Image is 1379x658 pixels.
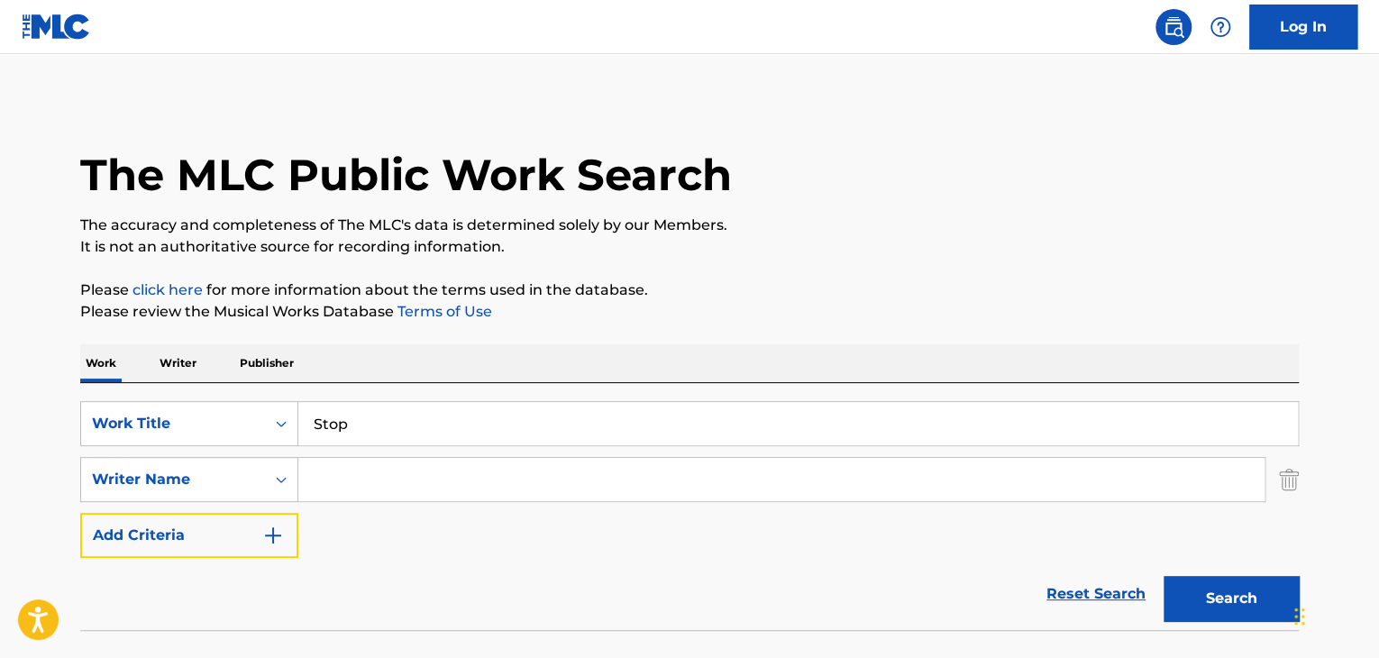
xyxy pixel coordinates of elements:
a: Log In [1249,5,1357,50]
div: Work Title [92,413,254,434]
div: Writer Name [92,469,254,490]
iframe: Chat Widget [1289,571,1379,658]
button: Search [1164,576,1299,621]
p: Writer [154,344,202,382]
button: Add Criteria [80,513,298,558]
img: help [1210,16,1231,38]
img: Delete Criterion [1279,457,1299,502]
p: Please for more information about the terms used in the database. [80,279,1299,301]
p: Please review the Musical Works Database [80,301,1299,323]
img: 9d2ae6d4665cec9f34b9.svg [262,525,284,546]
h1: The MLC Public Work Search [80,148,732,202]
p: Work [80,344,122,382]
img: MLC Logo [22,14,91,40]
p: It is not an authoritative source for recording information. [80,236,1299,258]
form: Search Form [80,401,1299,630]
div: Drag [1294,589,1305,644]
img: search [1163,16,1184,38]
a: Terms of Use [394,303,492,320]
a: Reset Search [1037,574,1155,614]
a: Public Search [1155,9,1192,45]
a: click here [132,281,203,298]
p: The accuracy and completeness of The MLC's data is determined solely by our Members. [80,215,1299,236]
p: Publisher [234,344,299,382]
div: Help [1202,9,1238,45]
